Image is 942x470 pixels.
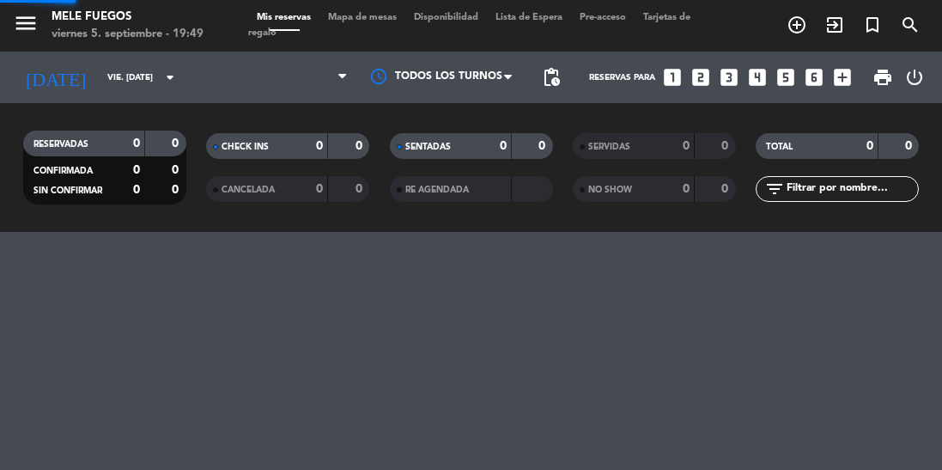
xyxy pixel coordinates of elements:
[316,183,323,195] strong: 0
[356,183,366,195] strong: 0
[33,140,88,149] span: RESERVADAS
[172,184,182,196] strong: 0
[13,59,99,95] i: [DATE]
[718,66,740,89] i: looks_3
[13,10,39,36] i: menu
[866,140,873,152] strong: 0
[405,143,451,151] span: SENTADAS
[248,13,319,22] span: Mis reservas
[905,140,915,152] strong: 0
[222,186,275,194] span: CANCELADA
[405,186,469,194] span: RE AGENDADA
[172,137,182,150] strong: 0
[33,167,93,175] span: CONFIRMADA
[588,143,630,151] span: SERVIDAS
[683,183,690,195] strong: 0
[487,13,571,22] span: Lista de Espera
[52,9,204,26] div: Mele Fuegos
[721,183,732,195] strong: 0
[787,15,807,35] i: add_circle_outline
[160,67,180,88] i: arrow_drop_down
[900,52,929,103] div: LOG OUT
[872,67,893,88] span: print
[538,140,549,152] strong: 0
[862,15,883,35] i: turned_in_not
[33,186,102,195] span: SIN CONFIRMAR
[172,164,182,176] strong: 0
[661,66,684,89] i: looks_one
[589,73,655,82] span: Reservas para
[571,13,635,22] span: Pre-acceso
[13,10,39,42] button: menu
[356,140,366,152] strong: 0
[222,143,269,151] span: CHECK INS
[766,143,793,151] span: TOTAL
[588,186,632,194] span: NO SHOW
[52,26,204,43] div: viernes 5. septiembre - 19:49
[683,140,690,152] strong: 0
[541,67,562,88] span: pending_actions
[133,164,140,176] strong: 0
[133,137,140,150] strong: 0
[500,140,507,152] strong: 0
[405,13,487,22] span: Disponibilidad
[824,15,845,35] i: exit_to_app
[316,140,323,152] strong: 0
[775,66,797,89] i: looks_5
[900,15,921,35] i: search
[319,13,405,22] span: Mapa de mesas
[831,66,854,89] i: add_box
[803,66,825,89] i: looks_6
[690,66,712,89] i: looks_two
[904,67,925,88] i: power_settings_new
[721,140,732,152] strong: 0
[785,180,918,198] input: Filtrar por nombre...
[746,66,769,89] i: looks_4
[133,184,140,196] strong: 0
[764,179,785,199] i: filter_list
